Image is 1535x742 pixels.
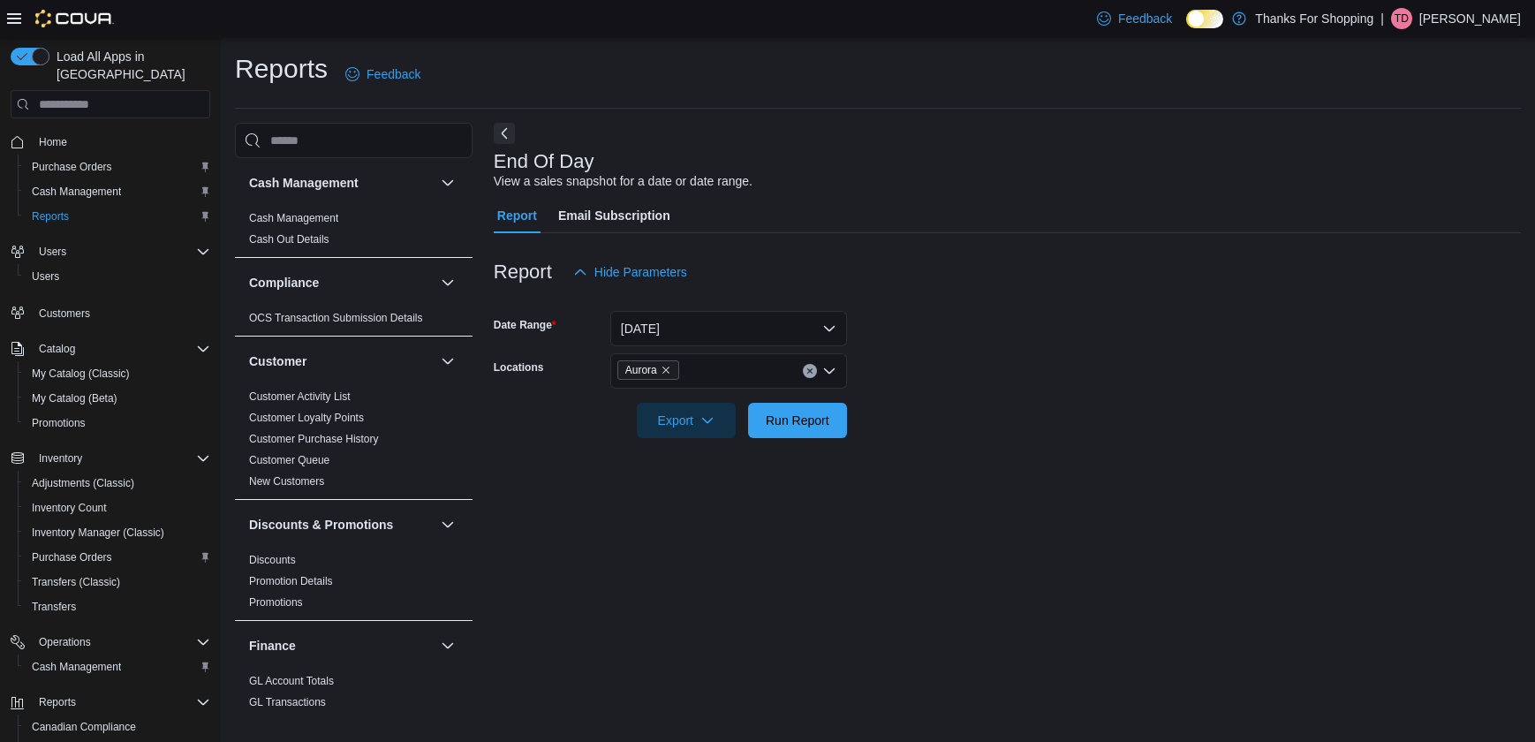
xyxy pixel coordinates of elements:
[637,403,736,438] button: Export
[32,338,210,360] span: Catalog
[18,155,217,179] button: Purchase Orders
[32,269,59,284] span: Users
[4,446,217,471] button: Inventory
[249,637,296,655] h3: Finance
[338,57,427,92] a: Feedback
[4,630,217,655] button: Operations
[18,520,217,545] button: Inventory Manager (Classic)
[32,241,210,262] span: Users
[25,716,143,738] a: Canadian Compliance
[32,391,117,405] span: My Catalog (Beta)
[249,352,434,370] button: Customer
[766,412,829,429] span: Run Report
[249,433,379,445] a: Customer Purchase History
[1395,8,1409,29] span: TD
[32,338,82,360] button: Catalog
[437,635,458,656] button: Finance
[32,131,210,153] span: Home
[25,363,210,384] span: My Catalog (Classic)
[437,351,458,372] button: Customer
[39,635,91,649] span: Operations
[18,361,217,386] button: My Catalog (Classic)
[235,549,473,620] div: Discounts & Promotions
[25,266,210,287] span: Users
[25,596,210,617] span: Transfers
[235,670,473,720] div: Finance
[249,575,333,587] a: Promotion Details
[367,65,420,83] span: Feedback
[32,632,98,653] button: Operations
[494,172,752,191] div: View a sales snapshot for a date or date range.
[249,312,423,324] a: OCS Transaction Submission Details
[32,632,210,653] span: Operations
[494,360,544,375] label: Locations
[32,185,121,199] span: Cash Management
[249,211,338,225] span: Cash Management
[18,496,217,520] button: Inventory Count
[4,129,217,155] button: Home
[249,274,434,291] button: Compliance
[25,206,76,227] a: Reports
[18,179,217,204] button: Cash Management
[25,656,210,678] span: Cash Management
[437,272,458,293] button: Compliance
[647,403,725,438] span: Export
[249,574,333,588] span: Promotion Details
[18,655,217,679] button: Cash Management
[25,596,83,617] a: Transfers
[49,48,210,83] span: Load All Apps in [GEOGRAPHIC_DATA]
[39,342,75,356] span: Catalog
[249,674,334,688] span: GL Account Totals
[249,475,324,488] a: New Customers
[249,453,329,467] span: Customer Queue
[249,595,303,609] span: Promotions
[39,451,82,466] span: Inventory
[32,476,134,490] span: Adjustments (Classic)
[249,390,351,404] span: Customer Activity List
[39,695,76,709] span: Reports
[249,232,329,246] span: Cash Out Details
[748,403,847,438] button: Run Report
[25,156,119,178] a: Purchase Orders
[25,413,93,434] a: Promotions
[235,208,473,257] div: Cash Management
[249,637,434,655] button: Finance
[249,411,364,425] span: Customer Loyalty Points
[32,692,210,713] span: Reports
[32,132,74,153] a: Home
[25,181,210,202] span: Cash Management
[610,311,847,346] button: [DATE]
[32,501,107,515] span: Inventory Count
[18,594,217,619] button: Transfers
[18,715,217,739] button: Canadian Compliance
[25,547,119,568] a: Purchase Orders
[25,522,171,543] a: Inventory Manager (Classic)
[4,690,217,715] button: Reports
[1090,1,1179,36] a: Feedback
[25,266,66,287] a: Users
[249,390,351,403] a: Customer Activity List
[249,554,296,566] a: Discounts
[32,241,73,262] button: Users
[249,695,326,709] span: GL Transactions
[235,386,473,499] div: Customer
[1380,8,1384,29] p: |
[18,545,217,570] button: Purchase Orders
[1255,8,1373,29] p: Thanks For Shopping
[249,474,324,488] span: New Customers
[25,497,210,519] span: Inventory Count
[558,198,670,233] span: Email Subscription
[18,264,217,289] button: Users
[497,198,537,233] span: Report
[25,547,210,568] span: Purchase Orders
[25,413,210,434] span: Promotions
[1186,10,1223,28] input: Dark Mode
[437,172,458,193] button: Cash Management
[39,307,90,321] span: Customers
[4,337,217,361] button: Catalog
[4,299,217,325] button: Customers
[249,516,393,534] h3: Discounts & Promotions
[25,497,114,519] a: Inventory Count
[25,572,210,593] span: Transfers (Classic)
[32,367,130,381] span: My Catalog (Classic)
